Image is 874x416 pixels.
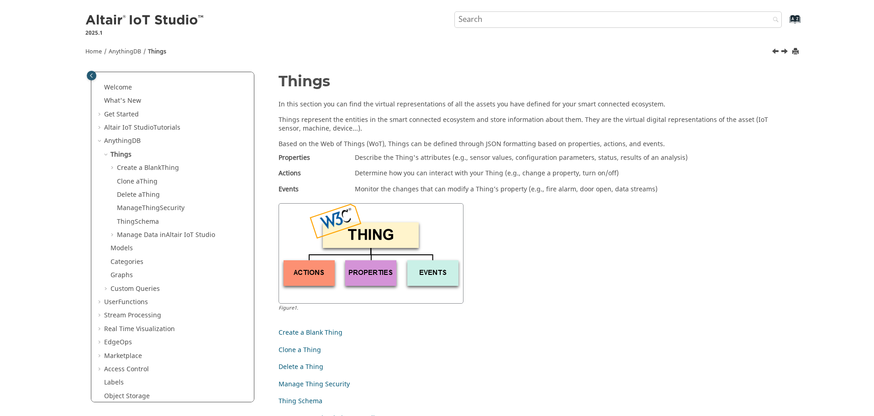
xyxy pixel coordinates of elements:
[97,311,104,320] span: Expand Stream Processing
[117,163,179,173] a: Create a BlankThing
[279,362,323,372] a: Delete a Thing
[279,100,783,109] p: In this section you can find the virtual representations of all the assets you have defined for y...
[279,116,783,133] p: Things represent the entities in the smart connected ecosystem and store information about them. ...
[109,47,141,56] a: AnythingDB
[97,110,104,119] span: Expand Get Started
[117,190,160,200] a: Delete aThing
[279,345,321,355] a: Clone a Thing
[104,297,148,307] a: UserFunctions
[85,29,205,37] p: 2025.1
[336,169,619,180] dd: Determine how you can interact with your Thing (e.g., change a property, turn on/off)
[142,190,160,200] span: Thing
[104,96,141,105] a: What's New
[279,180,336,196] dt: Events
[773,47,780,58] a: Previous topic: AnythingDB
[111,150,132,159] a: Things
[140,177,158,186] span: Thing
[104,83,132,92] a: Welcome
[110,163,117,173] span: Expand Create a BlankThing
[97,137,104,146] span: Collapse AnythingDB
[103,284,111,294] span: Expand Custom Queries
[97,365,104,374] span: Expand Access Control
[782,47,789,58] a: Next topic: Create a Blank Thing
[117,177,158,186] a: Clone aThing
[85,13,205,28] img: Altair IoT Studio
[279,149,336,165] dt: Properties
[775,19,795,28] a: Go to index terms page
[104,378,124,387] a: Labels
[148,47,166,56] a: Things
[97,123,104,132] span: Expand Altair IoT StudioTutorials
[104,110,139,119] a: Get Started
[117,217,135,226] span: Thing
[279,73,783,89] h1: Things
[104,391,150,401] a: Object Storage
[454,11,782,28] input: Search query
[72,39,802,60] nav: Tools
[793,46,800,58] button: Print this page
[279,140,783,196] div: Based on the Web of Things (WoT), Things can be defined through JSON formatting based on properti...
[279,304,298,312] span: Figure
[336,185,658,196] dd: Monitor the changes that can modify a Thing’s property (e.g., fire alarm, door open, data streams)
[142,203,160,213] span: Thing
[97,338,104,347] span: Expand EdgeOps
[279,396,322,406] a: Thing Schema
[87,71,96,80] button: Toggle publishing table of content
[104,324,175,334] a: Real Time Visualization
[161,163,179,173] span: Thing
[111,243,133,253] a: Models
[166,230,215,240] span: Altair IoT Studio
[104,337,132,347] a: EdgeOps
[336,153,688,165] dd: Describe the Thing's attributes (e.g., sensor values, configuration parameters, status, results o...
[104,123,153,132] span: Altair IoT Studio
[85,47,102,56] a: Home
[97,298,104,307] span: Expand UserFunctions
[97,352,104,361] span: Expand Marketplace
[761,11,786,29] button: Search
[104,351,142,361] a: Marketplace
[111,270,133,280] a: Graphs
[110,231,117,240] span: Expand Manage Data inAltair IoT Studio
[104,123,180,132] a: Altair IoT StudioTutorials
[111,257,143,267] a: Categories
[117,230,215,240] a: Manage Data inAltair IoT Studio
[297,304,298,312] span: .
[294,304,297,312] span: 1
[103,150,111,159] span: Collapse Things
[279,203,463,304] img: thing_schema.png
[104,136,141,146] a: AnythingDB
[279,328,342,337] a: Create a Blank Thing
[104,364,149,374] a: Access Control
[117,203,184,213] a: ManageThingSecurity
[104,311,161,320] a: Stream Processing
[97,325,104,334] span: Expand Real Time Visualization
[118,297,148,307] span: Functions
[279,379,350,389] a: Manage Thing Security
[279,164,336,180] dt: Actions
[111,284,160,294] a: Custom Queries
[117,217,159,226] a: ThingSchema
